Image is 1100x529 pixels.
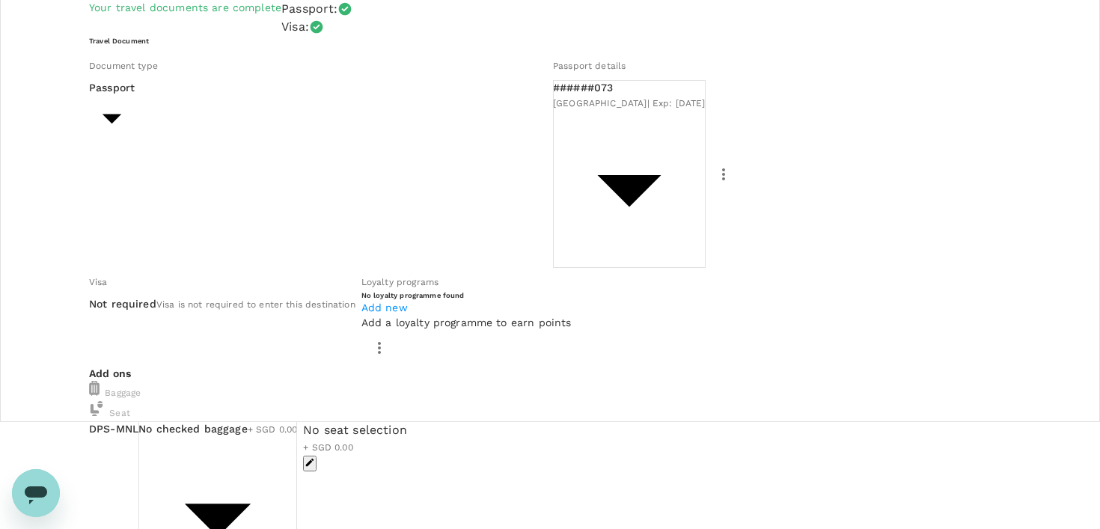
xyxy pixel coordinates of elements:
p: Add ons [89,366,1011,381]
p: Visa : [281,18,309,36]
p: ######073 [553,80,706,95]
span: Add a loyalty programme to earn points [361,317,572,328]
div: ######073[GEOGRAPHIC_DATA]| Exp: [DATE] [553,80,706,111]
div: No seat selection [303,421,407,439]
span: + SGD 0.00 [248,424,298,435]
img: baggage-icon [89,381,100,396]
h6: Travel Document [89,36,1011,46]
iframe: Button to launch messaging window [12,469,60,517]
span: Add new [361,302,408,314]
p: Passport [89,80,135,95]
h6: No loyalty programme found [361,290,572,300]
p: DPS - MNL [89,421,138,436]
div: No checked baggage+ SGD 0.00 [138,421,297,438]
p: Not required [89,296,156,311]
div: Baggage [89,381,1011,401]
div: Seat [89,401,1011,421]
span: Your travel documents are complete [89,1,281,13]
span: [GEOGRAPHIC_DATA] | Exp: [DATE] [553,98,706,108]
span: Visa is not required to enter this destination [156,299,355,310]
span: Passport details [553,61,626,71]
span: Loyalty programs [361,277,439,287]
span: Document type [89,61,158,71]
span: No checked baggage [138,423,248,435]
span: + SGD 0.00 [303,442,353,453]
img: baggage-icon [89,401,104,416]
span: Visa [89,277,108,287]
